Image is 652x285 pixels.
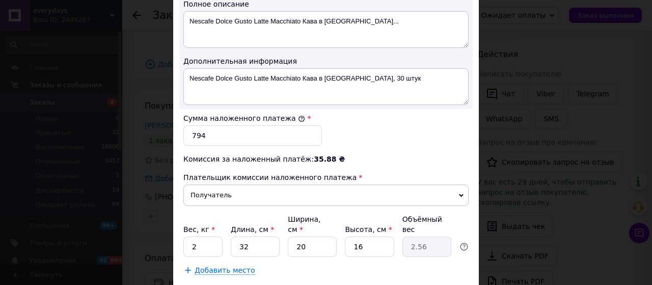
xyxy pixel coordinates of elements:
[183,56,469,66] div: Дополнительная информация
[183,154,469,164] div: Комиссия за наложенный платёж:
[345,225,392,234] label: Высота, см
[183,68,469,105] textarea: Nescafe Dolce Gusto Latte Macchiato Кава в [GEOGRAPHIC_DATA], 30 штук
[288,215,320,234] label: Ширина, см
[183,114,305,122] label: Сумма наложенного платежа
[183,11,469,48] textarea: Nescafe Dolce Gusto Latte Macchiato Кава в [GEOGRAPHIC_DATA]...
[183,185,469,206] span: Получатель
[314,155,345,163] span: 35.88 ₴
[231,225,274,234] label: Длина, см
[183,225,215,234] label: Вес, кг
[195,266,255,275] span: Добавить место
[183,173,357,182] span: Плательщик комиссии наложенного платежа
[402,214,451,235] div: Объёмный вес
